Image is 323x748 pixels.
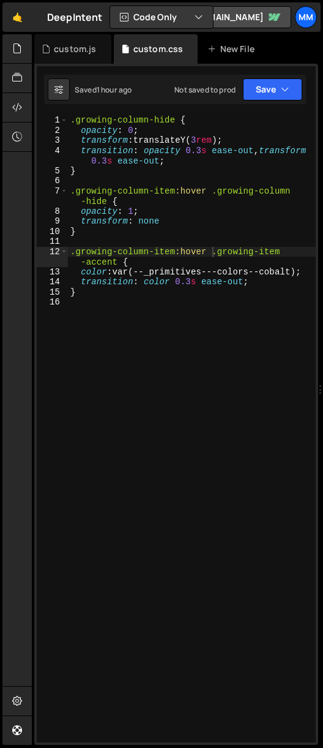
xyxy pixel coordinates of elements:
[37,115,68,126] div: 1
[75,85,132,95] div: Saved
[37,135,68,146] div: 3
[181,6,291,28] a: [DOMAIN_NAME]
[2,2,32,32] a: 🤙
[37,236,68,247] div: 11
[37,126,68,136] div: 2
[37,247,68,267] div: 12
[37,227,68,237] div: 10
[37,287,68,298] div: 15
[37,297,68,308] div: 16
[110,6,213,28] button: Code Only
[97,85,132,95] div: 1 hour ago
[174,85,236,95] div: Not saved to prod
[37,267,68,278] div: 13
[37,206,68,217] div: 8
[133,43,184,55] div: custom.css
[37,176,68,186] div: 6
[37,216,68,227] div: 9
[37,146,68,166] div: 4
[243,78,302,100] button: Save
[37,166,68,176] div: 5
[37,186,68,206] div: 7
[47,10,103,25] div: DeepIntent
[37,277,68,287] div: 14
[295,6,317,28] a: mm
[54,43,96,55] div: custom.js
[207,43,259,55] div: New File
